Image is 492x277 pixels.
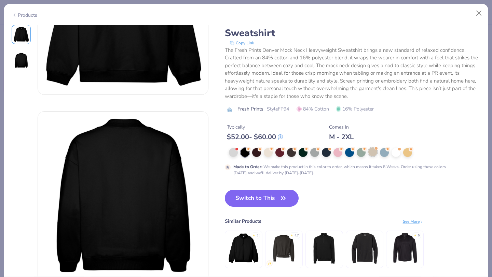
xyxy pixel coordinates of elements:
[13,26,29,43] img: Front
[257,233,258,238] div: 5
[237,105,263,113] span: Fresh Prints
[225,190,299,207] button: Switch to This
[228,39,256,46] button: copy to clipboard
[268,232,300,264] img: Champion Adult Reverse Weave® Crew
[12,12,37,19] div: Products
[473,7,486,20] button: Close
[414,233,416,236] div: ★
[418,233,420,238] div: 5
[388,232,421,264] img: Adidas Lightweight Quarter-Zip Pullover
[295,233,299,238] div: 4.7
[252,233,255,236] div: ★
[308,232,340,264] img: Bella + Canvas Unisex Quarter Zip Pullover Fleece
[329,133,354,141] div: M - 2XL
[225,46,481,100] div: The Fresh Prints Denver Mock Neck Heavyweight Sweatshirt brings a new standard of relaxed confide...
[225,13,481,39] div: Fresh Prints Denver Mock Neck Heavyweight Sweatshirt
[403,218,424,224] div: See More
[267,105,289,113] span: Style FP94
[268,261,272,265] img: newest.gif
[348,232,381,264] img: New Era Heritage Fleece Pocket Crew
[290,233,293,236] div: ★
[233,164,450,176] div: We make this product in this color to order, which means it takes 8 Weeks. Order using these colo...
[227,133,283,141] div: $ 52.00 - $ 60.00
[233,164,262,170] strong: Made to Order :
[225,218,261,225] div: Similar Products
[329,123,354,131] div: Comes In
[225,106,234,112] img: brand logo
[297,105,329,113] span: 84% Cotton
[13,52,29,69] img: Back
[227,232,260,264] img: Fresh Prints Aspen Heavyweight Quarter-Zip
[227,123,283,131] div: Typically
[336,105,374,113] span: 16% Polyester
